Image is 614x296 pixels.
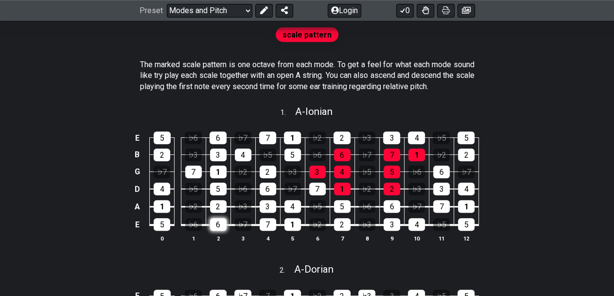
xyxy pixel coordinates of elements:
[185,218,202,231] div: ♭6
[154,166,170,178] div: ♭7
[210,200,227,213] div: 2
[379,233,404,243] th: 9
[284,218,301,231] div: 1
[433,200,450,213] div: 7
[210,131,227,144] div: 6
[284,131,301,144] div: 1
[255,233,280,243] th: 4
[210,148,227,161] div: 3
[259,131,276,144] div: 7
[284,200,301,213] div: 4
[437,4,455,18] button: Print
[408,183,425,195] div: ♭3
[206,233,230,243] th: 2
[234,131,251,144] div: ♭7
[185,131,202,144] div: ♭6
[185,200,202,213] div: ♭2
[210,218,227,231] div: 6
[458,166,474,178] div: ♭7
[458,183,474,195] div: 4
[458,148,474,161] div: 2
[384,148,400,161] div: 7
[334,183,351,195] div: 1
[140,59,474,92] p: The marked scale pattern is one octave from each mode. To get a feel for what each mode sound lik...
[396,4,414,18] button: 0
[309,148,326,161] div: ♭6
[433,183,450,195] div: 3
[260,148,276,161] div: ♭5
[384,183,400,195] div: 2
[429,233,454,243] th: 11
[309,200,326,213] div: ♭5
[384,218,400,231] div: 3
[408,218,425,231] div: 4
[359,183,375,195] div: ♭2
[282,28,332,42] span: scale pattern
[417,4,434,18] button: Toggle Dexterity for all fretkits
[408,166,425,178] div: ♭6
[260,166,276,178] div: 2
[154,200,170,213] div: 1
[284,183,301,195] div: ♭7
[383,131,400,144] div: 3
[328,4,361,18] button: Login
[230,233,255,243] th: 3
[433,148,450,161] div: ♭2
[131,180,143,198] td: D
[334,218,351,231] div: 2
[454,233,478,243] th: 12
[154,218,170,231] div: 5
[330,233,354,243] th: 7
[333,131,351,144] div: 2
[359,148,375,161] div: ♭7
[167,4,252,18] select: Preset
[384,200,400,213] div: 6
[457,4,475,18] button: Create image
[354,233,379,243] th: 8
[210,166,227,178] div: 1
[404,233,429,243] th: 10
[150,233,175,243] th: 0
[181,233,206,243] th: 1
[433,218,450,231] div: ♭5
[235,148,251,161] div: 4
[131,215,143,234] td: E
[280,233,305,243] th: 5
[408,131,425,144] div: 4
[140,6,163,16] span: Preset
[359,166,375,178] div: ♭5
[458,200,474,213] div: 1
[309,218,326,231] div: ♭2
[255,4,273,18] button: Edit Preset
[408,148,425,161] div: 1
[281,108,295,118] span: 1 .
[185,148,202,161] div: ♭3
[185,166,202,178] div: 7
[458,218,474,231] div: 5
[284,148,301,161] div: 5
[131,129,143,147] td: E
[359,218,375,231] div: ♭3
[334,200,351,213] div: 5
[305,233,330,243] th: 6
[235,166,251,178] div: ♭2
[131,163,143,180] td: G
[154,183,170,195] div: 4
[309,183,326,195] div: 7
[294,263,333,275] span: A - Dorian
[131,146,143,163] td: B
[433,166,450,178] div: 6
[276,4,293,18] button: Share Preset
[284,166,301,178] div: ♭3
[260,183,276,195] div: 6
[408,200,425,213] div: ♭7
[334,166,351,178] div: 4
[154,131,171,144] div: 5
[131,198,143,216] td: A
[235,183,251,195] div: ♭6
[295,106,333,117] span: A - Ionian
[185,183,202,195] div: ♭5
[384,166,400,178] div: 5
[359,200,375,213] div: ♭6
[433,131,450,144] div: ♭5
